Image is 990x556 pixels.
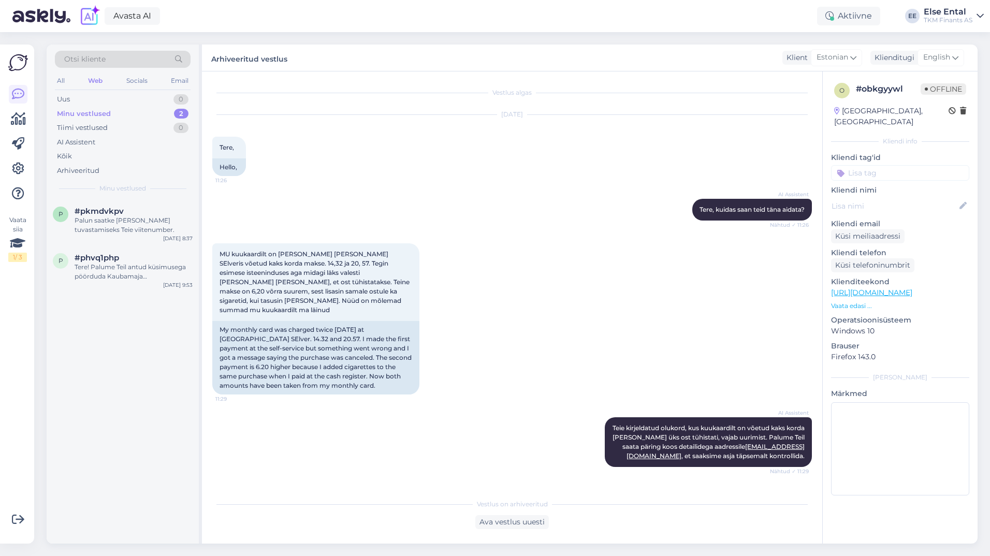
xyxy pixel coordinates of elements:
[64,54,106,65] span: Otsi kliente
[212,110,812,119] div: [DATE]
[75,253,119,262] span: #phvq1php
[831,315,969,326] p: Operatsioonisüsteem
[831,229,905,243] div: Küsi meiliaadressi
[831,373,969,382] div: [PERSON_NAME]
[215,177,254,184] span: 11:26
[770,221,809,229] span: Nähtud ✓ 11:26
[831,352,969,362] p: Firefox 143.0
[57,123,108,133] div: Tiimi vestlused
[75,216,193,235] div: Palun saatke [PERSON_NAME] tuvastamiseks Teie viitenumber.
[99,184,146,193] span: Minu vestlused
[856,83,921,95] div: # obkgyywl
[831,137,969,146] div: Kliendi info
[870,52,914,63] div: Klienditugi
[817,7,880,25] div: Aktiivne
[831,301,969,311] p: Vaata edasi ...
[831,276,969,287] p: Klienditeekond
[923,52,950,63] span: English
[163,235,193,242] div: [DATE] 8:37
[57,166,99,176] div: Arhiveeritud
[55,74,67,87] div: All
[613,424,806,460] span: Teie kirjeldatud olukord, kus kuukaardilt on võetud kaks korda [PERSON_NAME] üks ost tühistati, v...
[59,210,63,218] span: p
[832,200,957,212] input: Lisa nimi
[770,409,809,417] span: AI Assistent
[831,218,969,229] p: Kliendi email
[770,191,809,198] span: AI Assistent
[211,51,287,65] label: Arhiveeritud vestlus
[817,52,848,63] span: Estonian
[163,281,193,289] div: [DATE] 9:53
[105,7,160,25] a: Avasta AI
[831,247,969,258] p: Kliendi telefon
[770,467,809,475] span: Nähtud ✓ 11:29
[75,262,193,281] div: Tere! Palume Teil antud küsimusega pöörduda Kaubamaja klienditeeninduse [PERSON_NAME] telefonil 6...
[173,94,188,105] div: 0
[831,388,969,399] p: Märkmed
[215,395,254,403] span: 11:29
[220,250,411,314] span: MU kuukaardilt on [PERSON_NAME] [PERSON_NAME] SElveris võetud kaks korda makse. 14,32 ja 20, 57. ...
[924,16,972,24] div: TKM Finants AS
[905,9,920,23] div: EE
[831,185,969,196] p: Kliendi nimi
[212,88,812,97] div: Vestlus algas
[475,515,549,529] div: Ava vestlus uuesti
[831,288,912,297] a: [URL][DOMAIN_NAME]
[924,8,984,24] a: Else EntalTKM Finants AS
[831,326,969,336] p: Windows 10
[8,215,27,262] div: Vaata siia
[86,74,105,87] div: Web
[212,158,246,176] div: Hello,
[169,74,191,87] div: Email
[8,53,28,72] img: Askly Logo
[59,257,63,265] span: p
[477,500,548,509] span: Vestlus on arhiveeritud
[831,152,969,163] p: Kliendi tag'id
[831,165,969,181] input: Lisa tag
[57,109,111,119] div: Minu vestlused
[831,258,914,272] div: Küsi telefoninumbrit
[839,86,845,94] span: o
[79,5,100,27] img: explore-ai
[220,143,234,151] span: Tere,
[921,83,966,95] span: Offline
[924,8,972,16] div: Else Ental
[174,109,188,119] div: 2
[700,206,805,213] span: Tere, kuidas saan teid täna aidata?
[8,253,27,262] div: 1 / 3
[782,52,808,63] div: Klient
[57,137,95,148] div: AI Assistent
[75,207,124,216] span: #pkmdvkpv
[173,123,188,133] div: 0
[57,151,72,162] div: Kõik
[124,74,150,87] div: Socials
[212,321,419,394] div: My monthly card was charged twice [DATE] at [GEOGRAPHIC_DATA] SElver. 14.32 and 20.57. I made the...
[57,94,70,105] div: Uus
[834,106,949,127] div: [GEOGRAPHIC_DATA], [GEOGRAPHIC_DATA]
[831,341,969,352] p: Brauser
